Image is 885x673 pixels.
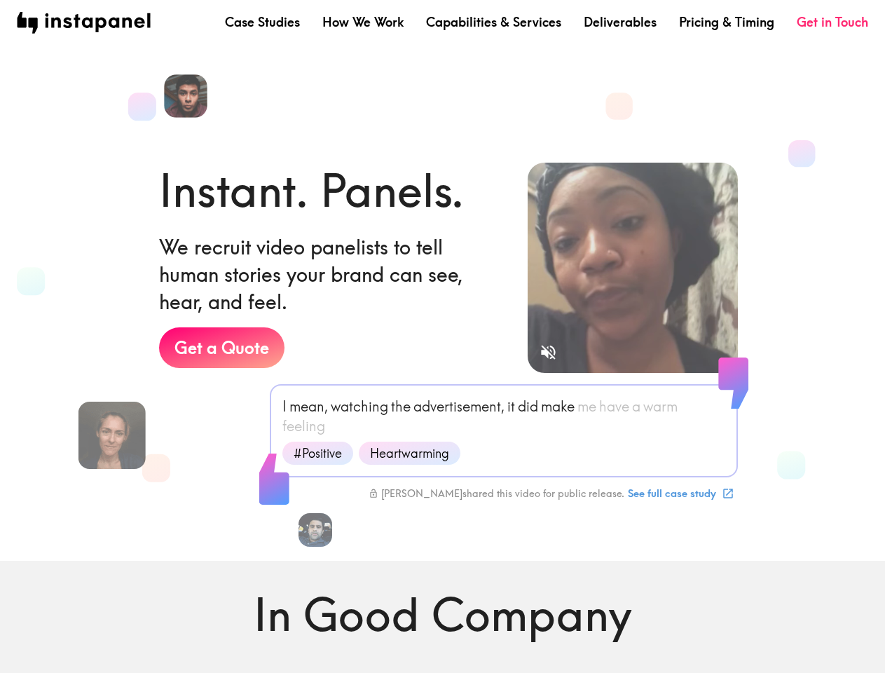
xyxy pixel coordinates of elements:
[362,444,458,462] span: Heartwarming
[507,397,515,416] span: it
[282,416,325,436] span: feeling
[285,444,350,462] span: #Positive
[159,327,284,368] a: Get a Quote
[78,402,145,469] img: Giannina
[541,397,575,416] span: make
[39,583,846,646] h1: In Good Company
[159,233,505,316] h6: We recruit video panelists to tell human stories your brand can see, hear, and feel.
[164,74,207,118] img: Alfredo
[299,513,332,547] img: Ronak
[282,397,287,416] span: I
[624,482,736,505] a: See full case study
[331,397,388,416] span: watching
[426,13,561,31] a: Capabilities & Services
[413,397,505,416] span: advertisement,
[632,397,640,416] span: a
[518,397,538,416] span: did
[577,397,596,416] span: me
[225,13,300,31] a: Case Studies
[643,397,678,416] span: warm
[584,13,657,31] a: Deliverables
[679,13,774,31] a: Pricing & Timing
[322,13,404,31] a: How We Work
[369,487,624,500] div: [PERSON_NAME] shared this video for public release.
[797,13,868,31] a: Get in Touch
[159,159,464,222] h1: Instant. Panels.
[391,397,411,416] span: the
[599,397,629,416] span: have
[17,12,151,34] img: instapanel
[533,337,563,367] button: Sound is off
[289,397,328,416] span: mean,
